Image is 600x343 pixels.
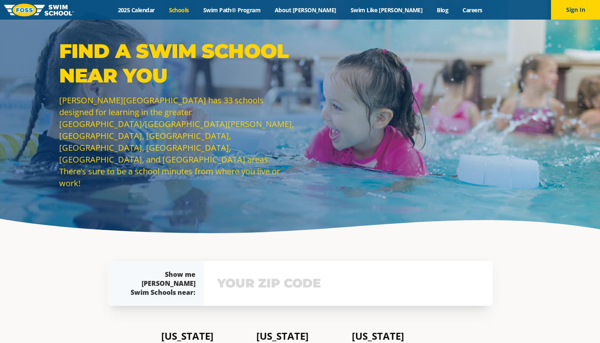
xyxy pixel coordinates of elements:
[268,6,344,14] a: About [PERSON_NAME]
[111,6,162,14] a: 2025 Calendar
[162,6,196,14] a: Schools
[343,6,430,14] a: Swim Like [PERSON_NAME]
[4,4,74,16] img: FOSS Swim School Logo
[124,270,196,297] div: Show me [PERSON_NAME] Swim Schools near:
[430,6,456,14] a: Blog
[352,330,439,342] h4: [US_STATE]
[456,6,489,14] a: Careers
[161,330,248,342] h4: [US_STATE]
[215,272,481,295] input: YOUR ZIP CODE
[256,330,343,342] h4: [US_STATE]
[59,94,296,189] p: [PERSON_NAME][GEOGRAPHIC_DATA] has 33 schools designed for learning in the greater [GEOGRAPHIC_DA...
[59,39,296,88] p: Find a Swim School Near You
[196,6,267,14] a: Swim Path® Program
